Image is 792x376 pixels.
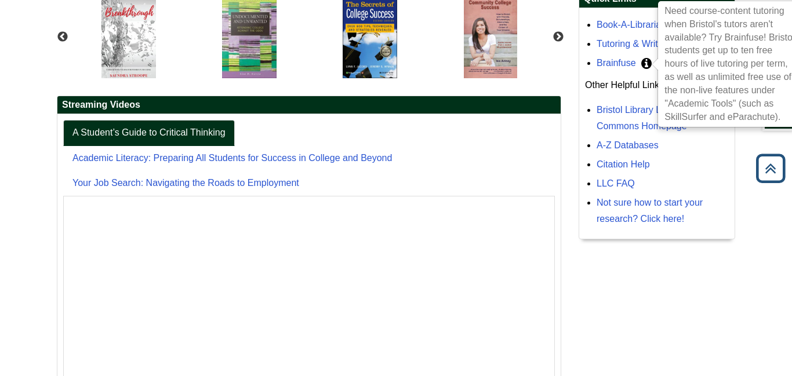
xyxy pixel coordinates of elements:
[57,31,68,43] button: Previous
[597,159,650,169] a: Citation Help
[752,160,789,176] a: Back to Top
[585,77,729,93] p: Other Helpful Links:
[597,140,659,150] a: A-Z Databases
[63,120,235,146] a: A Student’s Guide to Critical Thinking
[553,31,564,43] button: Next
[63,170,308,196] a: Your Job Search: Navigating the Roads to Employment
[597,20,666,30] a: Book-A-Librarian
[597,178,635,188] a: LLC FAQ
[597,198,703,224] a: Not sure how to start your research? Click here!
[63,145,401,171] a: Academic Literacy: Preparing All Students for Success in College and Beyond
[597,58,636,68] a: Brainfuse
[597,39,709,49] a: Tutoring & Writing Services
[57,96,561,114] h2: Streaming Videos
[597,105,692,131] a: Bristol Library Learning Commons Homepage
